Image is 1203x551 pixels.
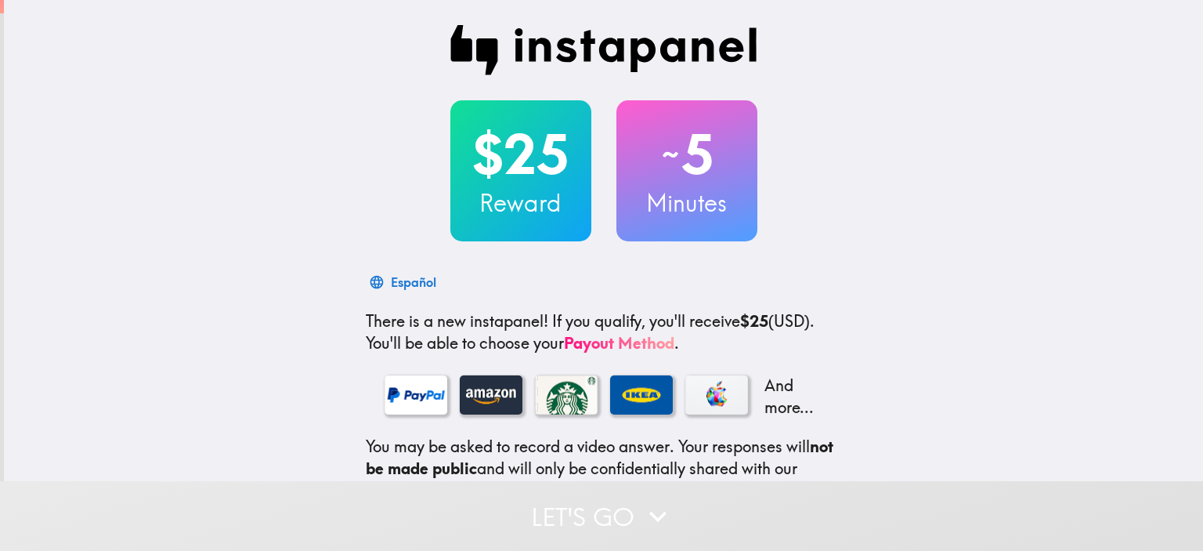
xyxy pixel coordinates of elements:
h3: Reward [450,187,591,219]
p: You may be asked to record a video answer. Your responses will and will only be confidentially sh... [366,436,842,524]
h2: $25 [450,122,591,187]
button: Español [366,266,443,298]
span: ~ [659,131,681,178]
h2: 5 [616,122,757,187]
div: Español [391,271,436,293]
b: $25 [740,311,768,331]
b: not be made public [366,437,833,478]
h3: Minutes [616,187,757,219]
a: Payout Method [564,333,674,353]
p: And more... [760,375,823,419]
p: If you qualify, you'll receive (USD) . You'll be able to choose your . [366,310,842,354]
img: Instapanel [450,25,757,75]
span: There is a new instapanel! [366,311,548,331]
